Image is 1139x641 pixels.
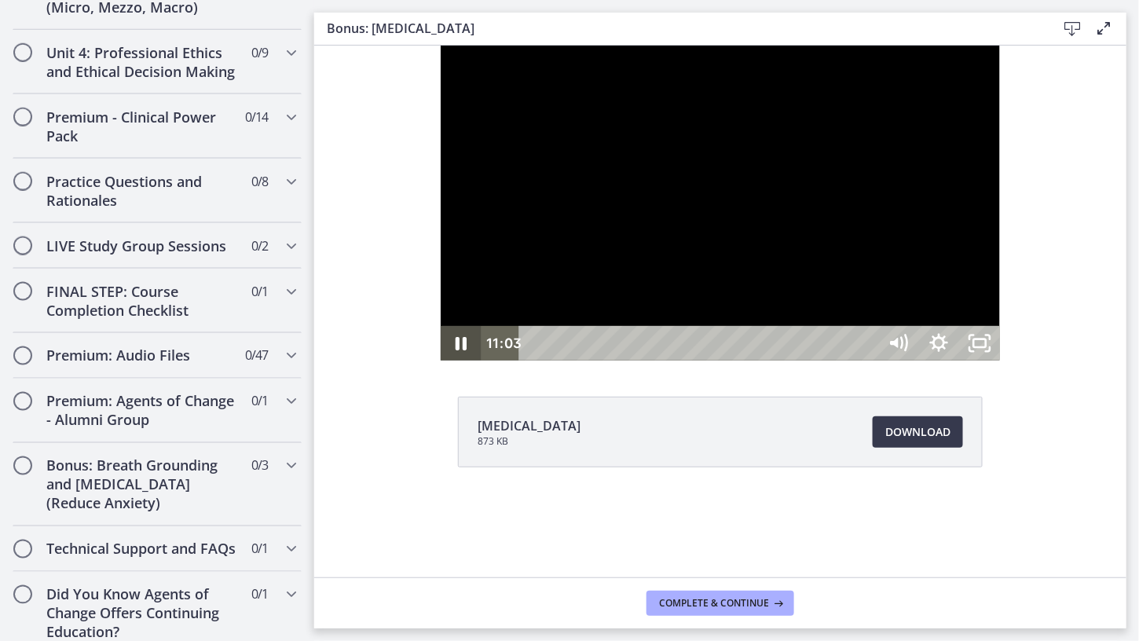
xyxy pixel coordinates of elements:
span: 0 / 1 [251,392,268,411]
span: 0 / 2 [251,236,268,255]
a: Download [873,416,963,448]
span: 0 / 47 [245,346,268,365]
button: Complete & continue [646,591,794,616]
h2: Bonus: Breath Grounding and [MEDICAL_DATA] (Reduce Anxiety) [46,456,238,513]
span: 0 / 1 [251,540,268,559]
span: 873 KB [478,435,580,448]
h2: Premium: Audio Files [46,346,238,365]
span: 0 / 14 [245,108,268,126]
span: 0 / 1 [251,585,268,604]
h2: Technical Support and FAQs [46,540,238,559]
h2: Practice Questions and Rationales [46,172,238,210]
span: Download [885,423,950,441]
h2: Premium: Agents of Change - Alumni Group [46,392,238,430]
span: 0 / 9 [251,43,268,62]
h2: LIVE Study Group Sessions [46,236,238,255]
span: 0 / 8 [251,172,268,191]
span: Complete & continue [659,597,769,610]
button: Unfullscreen [645,280,686,315]
button: Show settings menu [604,280,645,315]
button: Mute [563,280,604,315]
h2: FINAL STEP: Course Completion Checklist [46,282,238,320]
h3: Bonus: [MEDICAL_DATA] [327,19,1032,38]
span: 0 / 3 [251,456,268,475]
iframe: Video Lesson [314,46,1126,361]
h2: Premium - Clinical Power Pack [46,108,238,145]
span: 0 / 1 [251,282,268,301]
h2: Unit 4: Professional Ethics and Ethical Decision Making [46,43,238,81]
span: [MEDICAL_DATA] [478,416,580,435]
